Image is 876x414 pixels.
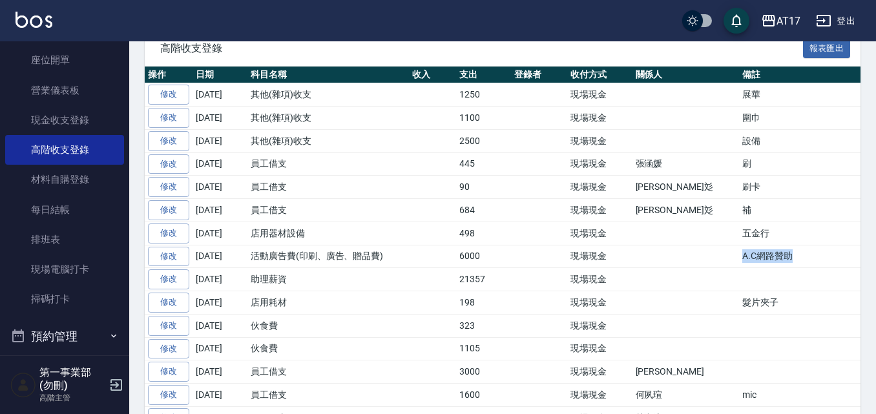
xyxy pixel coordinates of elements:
[632,360,739,384] td: [PERSON_NAME]
[247,291,409,315] td: 店用耗材
[148,385,189,405] a: 修改
[567,107,632,130] td: 現場現金
[811,9,860,33] button: 登出
[5,284,124,314] a: 掃碼打卡
[632,384,739,407] td: 何夙瑄
[511,67,567,83] th: 登錄者
[567,268,632,291] td: 現場現金
[5,225,124,254] a: 排班表
[567,129,632,152] td: 現場現金
[193,176,247,199] td: [DATE]
[148,108,189,128] a: 修改
[5,254,124,284] a: 現場電腦打卡
[632,152,739,176] td: 張涵媛
[5,45,124,75] a: 座位開單
[193,199,247,222] td: [DATE]
[5,320,124,353] button: 預約管理
[567,245,632,268] td: 現場現金
[456,67,511,83] th: 支出
[193,67,247,83] th: 日期
[567,222,632,245] td: 現場現金
[193,384,247,407] td: [DATE]
[193,222,247,245] td: [DATE]
[567,291,632,315] td: 現場現金
[247,129,409,152] td: 其他(雜項)收支
[16,12,52,28] img: Logo
[456,337,511,360] td: 1105
[5,135,124,165] a: 高階收支登錄
[193,337,247,360] td: [DATE]
[148,247,189,267] a: 修改
[145,67,193,83] th: 操作
[148,269,189,289] a: 修改
[632,67,739,83] th: 關係人
[148,293,189,313] a: 修改
[193,107,247,130] td: [DATE]
[456,152,511,176] td: 445
[456,129,511,152] td: 2500
[456,384,511,407] td: 1600
[756,8,806,34] button: AT17
[567,337,632,360] td: 現場現金
[724,8,749,34] button: save
[5,76,124,105] a: 營業儀表板
[193,314,247,337] td: [DATE]
[567,314,632,337] td: 現場現金
[10,372,36,398] img: Person
[5,105,124,135] a: 現金收支登錄
[567,152,632,176] td: 現場現金
[148,131,189,151] a: 修改
[247,176,409,199] td: 員工借支
[456,314,511,337] td: 323
[247,107,409,130] td: 其他(雜項)收支
[247,268,409,291] td: 助理薪資
[632,176,739,199] td: [PERSON_NAME]彣
[409,67,456,83] th: 收入
[148,362,189,382] a: 修改
[148,154,189,174] a: 修改
[193,291,247,315] td: [DATE]
[247,360,409,384] td: 員工借支
[456,199,511,222] td: 684
[456,268,511,291] td: 21357
[247,245,409,268] td: 活動廣告費(印刷、廣告、贈品費)
[456,176,511,199] td: 90
[193,360,247,384] td: [DATE]
[148,316,189,336] a: 修改
[567,176,632,199] td: 現場現金
[456,245,511,268] td: 6000
[456,222,511,245] td: 498
[456,291,511,315] td: 198
[803,39,851,59] button: 報表匯出
[247,222,409,245] td: 店用器材設備
[193,152,247,176] td: [DATE]
[456,360,511,384] td: 3000
[160,42,803,55] span: 高階收支登錄
[148,200,189,220] a: 修改
[247,384,409,407] td: 員工借支
[148,339,189,359] a: 修改
[247,199,409,222] td: 員工借支
[247,337,409,360] td: 伙食費
[456,107,511,130] td: 1100
[567,360,632,384] td: 現場現金
[567,199,632,222] td: 現場現金
[193,83,247,107] td: [DATE]
[456,83,511,107] td: 1250
[193,268,247,291] td: [DATE]
[148,223,189,243] a: 修改
[803,41,851,54] a: 報表匯出
[777,13,800,29] div: AT17
[5,195,124,225] a: 每日結帳
[148,85,189,105] a: 修改
[193,129,247,152] td: [DATE]
[567,83,632,107] td: 現場現金
[247,314,409,337] td: 伙食費
[39,392,105,404] p: 高階主管
[5,165,124,194] a: 材料自購登錄
[247,83,409,107] td: 其他(雜項)收支
[567,384,632,407] td: 現場現金
[632,199,739,222] td: [PERSON_NAME]彣
[247,67,409,83] th: 科目名稱
[247,152,409,176] td: 員工借支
